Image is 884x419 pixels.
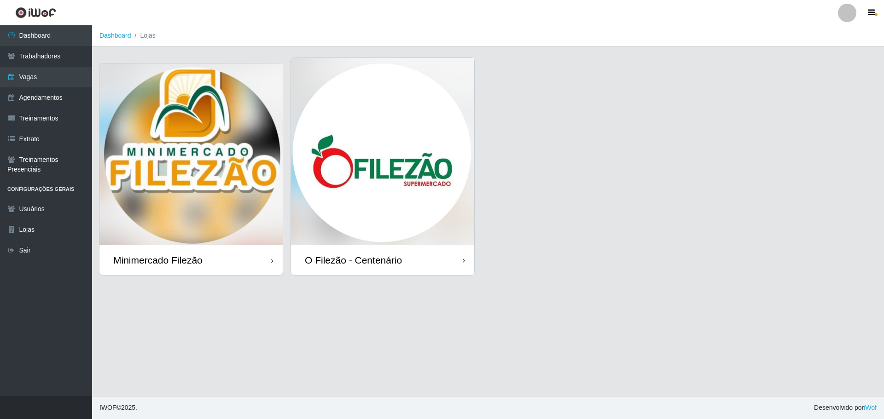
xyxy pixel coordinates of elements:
div: Minimercado Filezão [113,254,203,266]
img: cardImg [291,58,474,245]
img: cardImg [99,63,283,245]
li: Lojas [131,31,156,40]
a: O Filezão - Centenário [291,58,474,275]
a: Minimercado Filezão [99,63,283,275]
span: Desenvolvido por [814,403,877,413]
img: CoreUI Logo [15,7,56,18]
span: © 2025 . [99,403,137,413]
nav: breadcrumb [92,25,884,46]
a: iWof [864,404,877,411]
div: O Filezão - Centenário [305,254,402,266]
span: IWOF [99,404,116,411]
a: Dashboard [99,32,131,39]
